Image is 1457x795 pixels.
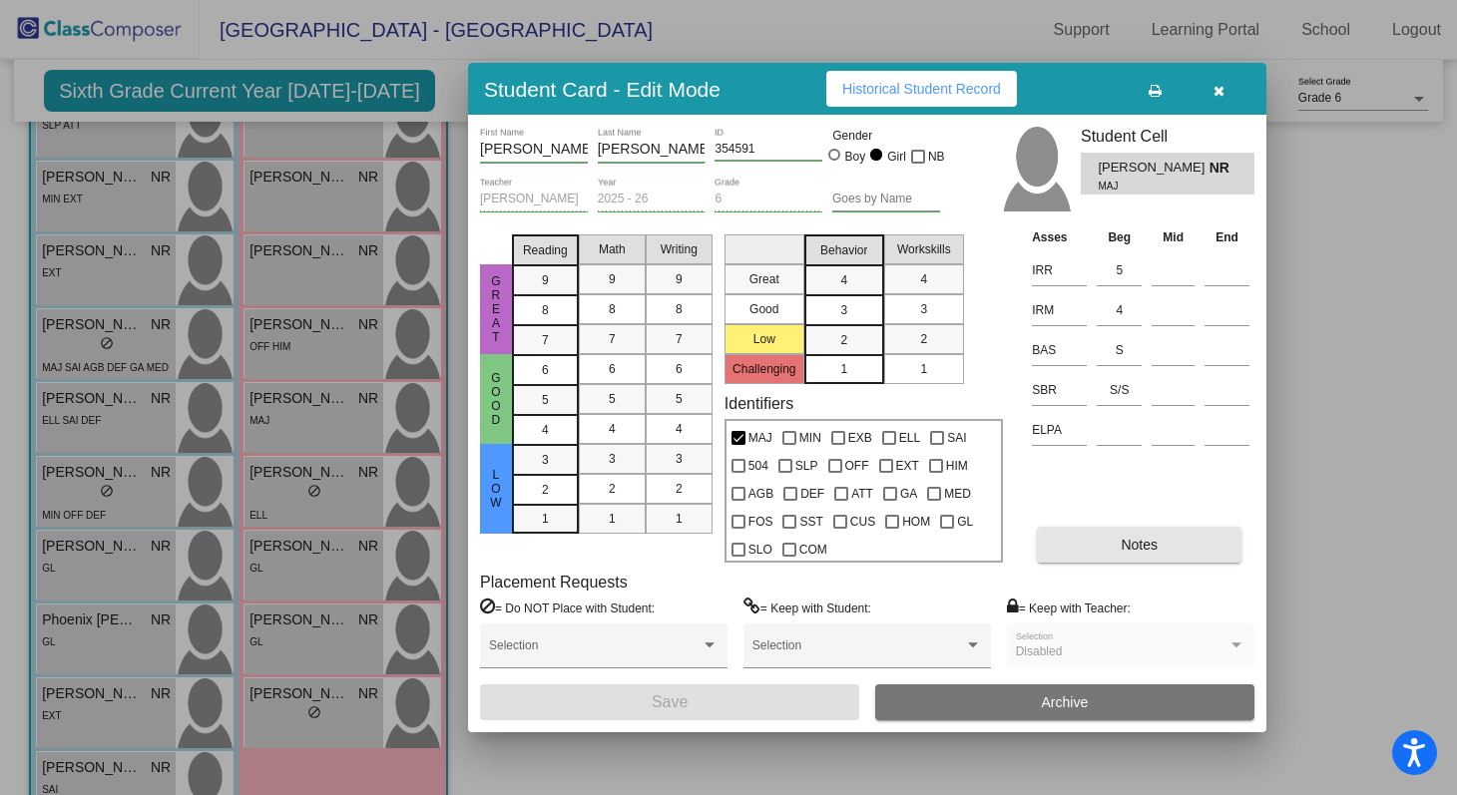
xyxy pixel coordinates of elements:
span: COM [799,538,827,562]
span: Notes [1121,537,1158,553]
span: NR [1210,158,1237,179]
span: Low [487,468,505,510]
span: 4 [609,420,616,438]
button: Historical Student Record [826,71,1017,107]
input: assessment [1032,415,1087,445]
input: grade [715,193,822,206]
label: = Keep with Teacher: [1007,597,1131,617]
span: Math [599,240,626,258]
label: = Do NOT Place with Student: [480,597,655,617]
span: SLP [795,454,818,478]
span: 4 [676,420,683,438]
button: Notes [1037,527,1241,563]
span: 2 [840,331,847,349]
th: Mid [1147,226,1200,248]
h3: Student Card - Edit Mode [484,77,721,102]
span: 9 [609,270,616,288]
span: GA [900,482,917,506]
span: AGB [748,482,773,506]
span: 3 [609,450,616,468]
span: Workskills [897,240,951,258]
input: assessment [1032,295,1087,325]
th: Beg [1092,226,1147,248]
mat-label: Gender [832,127,940,145]
span: Disabled [1016,644,1063,658]
span: 5 [676,390,683,408]
span: OFF [845,454,869,478]
span: ELL [899,426,920,450]
span: 1 [840,360,847,378]
input: assessment [1032,335,1087,365]
label: = Keep with Student: [743,597,871,617]
div: Girl [886,148,906,166]
span: 2 [609,480,616,498]
span: Behavior [820,241,867,259]
span: 4 [542,421,549,439]
span: DEF [800,482,824,506]
span: 6 [676,360,683,378]
span: 9 [542,271,549,289]
span: 5 [542,391,549,409]
span: 6 [609,360,616,378]
span: 4 [840,271,847,289]
span: MIN [799,426,821,450]
span: SST [799,510,822,534]
span: 4 [920,270,927,288]
label: Identifiers [725,394,793,413]
span: Archive [1042,694,1089,710]
span: 8 [676,300,683,318]
span: EXT [896,454,919,478]
button: Archive [875,684,1254,720]
span: 3 [676,450,683,468]
span: Save [652,693,688,710]
span: 7 [609,330,616,348]
span: 1 [676,510,683,528]
span: ATT [851,482,873,506]
button: Save [480,684,859,720]
span: 3 [840,301,847,319]
span: 8 [609,300,616,318]
h3: Student Cell [1081,127,1254,146]
span: Good [487,371,505,427]
span: 1 [920,360,927,378]
span: Reading [523,241,568,259]
input: assessment [1032,375,1087,405]
span: [PERSON_NAME] [1098,158,1209,179]
input: goes by name [832,193,940,206]
span: FOS [748,510,773,534]
span: 5 [609,390,616,408]
span: 504 [748,454,768,478]
div: Boy [844,148,866,166]
span: CUS [850,510,875,534]
span: 3 [542,451,549,469]
span: 8 [542,301,549,319]
span: 1 [542,510,549,528]
span: 2 [920,330,927,348]
span: MAJ [1098,179,1195,194]
input: teacher [480,193,588,206]
span: SLO [748,538,772,562]
span: 6 [542,361,549,379]
span: 2 [542,481,549,499]
span: 3 [920,300,927,318]
span: Writing [661,240,698,258]
th: End [1200,226,1254,248]
input: year [598,193,706,206]
span: 1 [609,510,616,528]
span: 7 [676,330,683,348]
span: NB [928,145,945,169]
span: Historical Student Record [842,81,1001,97]
span: GL [957,510,973,534]
input: assessment [1032,255,1087,285]
span: 2 [676,480,683,498]
span: SAI [947,426,966,450]
span: EXB [848,426,872,450]
th: Asses [1027,226,1092,248]
span: Great [487,274,505,344]
span: 7 [542,331,549,349]
span: 9 [676,270,683,288]
span: HIM [946,454,968,478]
input: Enter ID [715,143,822,157]
span: MED [944,482,971,506]
span: HOM [902,510,930,534]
